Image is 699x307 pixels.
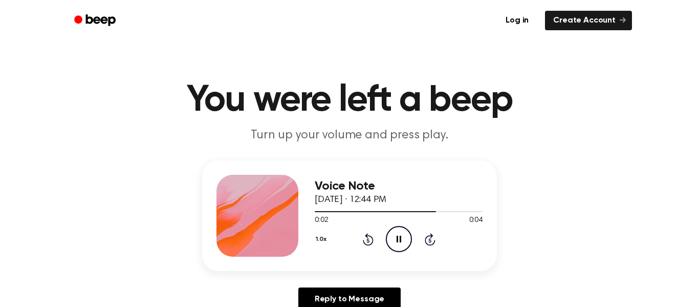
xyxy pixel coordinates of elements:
span: 0:04 [469,215,483,226]
h3: Voice Note [315,179,483,193]
a: Create Account [545,11,632,30]
span: [DATE] · 12:44 PM [315,195,386,204]
p: Turn up your volume and press play. [153,127,546,144]
h1: You were left a beep [88,82,611,119]
button: 1.0x [315,231,330,248]
a: Beep [67,11,125,31]
a: Log in [495,9,539,32]
span: 0:02 [315,215,328,226]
